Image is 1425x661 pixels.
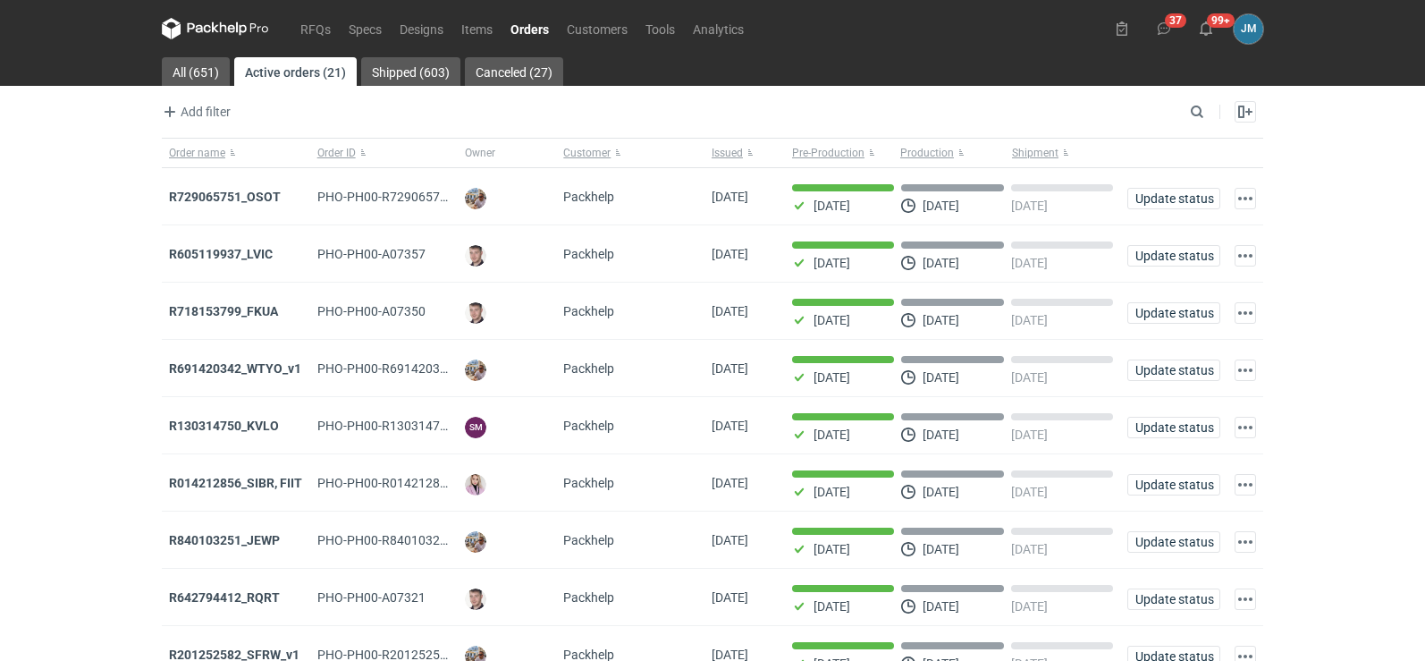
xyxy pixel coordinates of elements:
button: Update status [1127,360,1220,381]
a: Designs [391,18,452,39]
span: Packhelp [563,419,614,433]
span: PHO-PH00-A07321 [317,590,426,605]
img: Maciej Sikora [465,245,486,267]
span: PHO-PH00-R014212856_SIBR,-FIIT [317,476,514,490]
p: [DATE] [1011,485,1048,499]
button: Actions [1235,360,1256,381]
button: Actions [1235,589,1256,610]
span: PHO-PH00-R729065751_OSOT [317,190,492,204]
p: [DATE] [1011,313,1048,327]
button: Update status [1127,302,1220,324]
button: Actions [1235,474,1256,496]
a: R605119937_LVIC [169,247,273,261]
span: Owner [465,146,495,160]
a: Active orders (21) [234,57,357,86]
p: [DATE] [923,370,959,385]
span: Order ID [317,146,356,160]
p: [DATE] [923,313,959,327]
a: Orders [502,18,558,39]
button: Pre-Production [785,139,897,167]
figcaption: JM [1234,14,1263,44]
svg: Packhelp Pro [162,18,269,39]
p: [DATE] [814,370,850,385]
button: Shipment [1008,139,1120,167]
span: Update status [1135,364,1212,377]
span: Packhelp [563,304,614,318]
span: Shipment [1012,146,1058,160]
span: PHO-PH00-R130314750_KVLO [317,419,492,433]
span: Update status [1135,192,1212,205]
div: Joanna Myślak [1234,14,1263,44]
a: R642794412_RQRT [169,590,280,605]
p: [DATE] [1011,256,1048,270]
img: Michał Palasek [465,360,486,381]
span: 03/10/2025 [712,533,748,547]
button: Actions [1235,188,1256,209]
span: PHO-PH00-R691420342_WTYO_V1 [317,361,514,376]
span: Pre-Production [792,146,864,160]
span: Packhelp [563,361,614,376]
strong: R718153799_FKUA [169,304,278,318]
span: Issued [712,146,743,160]
button: Customer [556,139,704,167]
span: Production [900,146,954,160]
p: [DATE] [814,485,850,499]
span: Packhelp [563,533,614,547]
button: Actions [1235,245,1256,267]
span: Packhelp [563,476,614,490]
a: R691420342_WTYO_v1 [169,361,301,376]
p: [DATE] [814,428,850,442]
p: [DATE] [1011,542,1048,556]
p: [DATE] [814,199,850,213]
img: Michał Palasek [465,531,486,553]
a: Analytics [684,18,753,39]
span: Customer [563,146,611,160]
strong: R130314750_KVLO [169,419,279,433]
span: 08/10/2025 [712,361,748,376]
span: Update status [1135,307,1212,319]
a: R014212856_SIBR, FIIT [169,476,302,490]
span: Packhelp [563,190,614,204]
span: PHO-PH00-R840103251_JEWP [317,533,493,547]
a: RFQs [291,18,340,39]
button: Update status [1127,188,1220,209]
span: 10/10/2025 [712,190,748,204]
p: [DATE] [1011,199,1048,213]
p: [DATE] [923,599,959,614]
a: R840103251_JEWP [169,533,280,547]
button: Order ID [310,139,459,167]
button: 99+ [1192,14,1220,43]
span: Packhelp [563,590,614,605]
p: [DATE] [814,542,850,556]
a: Tools [637,18,684,39]
button: Actions [1235,417,1256,438]
p: [DATE] [814,313,850,327]
span: Update status [1135,421,1212,434]
span: Packhelp [563,247,614,261]
button: Update status [1127,474,1220,496]
span: 09/10/2025 [712,304,748,318]
span: PHO-PH00-A07357 [317,247,426,261]
button: Add filter [158,101,232,123]
button: Issued [704,139,785,167]
button: Production [897,139,1008,167]
p: [DATE] [1011,370,1048,385]
p: [DATE] [923,199,959,213]
button: Update status [1127,589,1220,610]
span: 08/10/2025 [712,419,748,433]
span: Update status [1135,479,1212,491]
p: [DATE] [1011,599,1048,614]
button: Update status [1127,417,1220,438]
a: R729065751_OSOT [169,190,281,204]
button: Actions [1235,531,1256,553]
span: Update status [1135,536,1212,548]
p: [DATE] [1011,428,1048,442]
span: Update status [1135,250,1212,262]
button: Update status [1127,245,1220,267]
